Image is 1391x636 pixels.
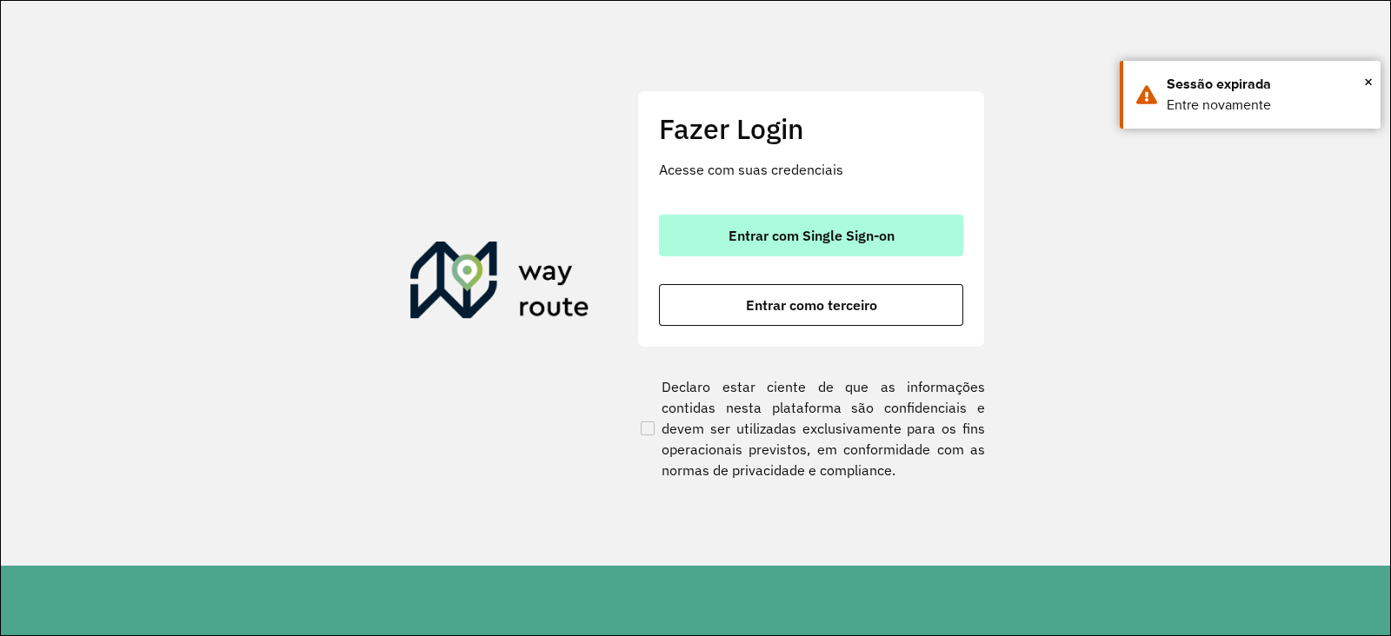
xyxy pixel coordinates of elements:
button: button [659,215,963,256]
img: Roteirizador AmbevTech [410,242,589,325]
h2: Fazer Login [659,112,963,145]
span: × [1364,69,1373,95]
div: Entre novamente [1167,95,1368,116]
button: button [659,284,963,326]
span: Entrar com Single Sign-on [729,229,895,242]
p: Acesse com suas credenciais [659,159,963,180]
button: Close [1364,69,1373,95]
span: Entrar como terceiro [746,298,877,312]
div: Sessão expirada [1167,74,1368,95]
label: Declaro estar ciente de que as informações contidas nesta plataforma são confidenciais e devem se... [637,376,985,480]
